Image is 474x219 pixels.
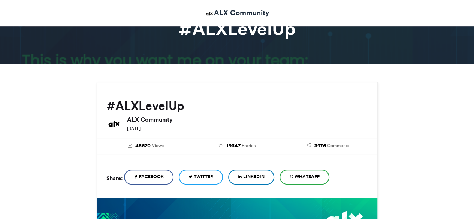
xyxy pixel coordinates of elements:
[226,142,240,150] span: 19347
[295,173,320,180] span: WhatsApp
[135,142,151,150] span: 45670
[241,142,255,149] span: Entries
[179,170,223,185] a: Twitter
[314,142,326,150] span: 3976
[124,170,173,185] a: Facebook
[106,99,368,113] h2: #ALXLevelUp
[152,142,164,149] span: Views
[280,170,329,185] a: WhatsApp
[127,116,368,122] h6: ALX Community
[288,142,368,150] a: 3976 Comments
[205,7,269,18] a: ALX Community
[139,173,164,180] span: Facebook
[327,142,349,149] span: Comments
[29,20,445,38] h1: #ALXLevelUp
[127,126,141,131] small: [DATE]
[194,173,213,180] span: Twitter
[106,116,121,131] img: ALX Community
[106,142,186,150] a: 45670 Views
[228,170,274,185] a: LinkedIn
[197,142,277,150] a: 19347 Entries
[205,9,214,18] img: ALX Community
[106,173,123,183] h5: Share:
[243,173,265,180] span: LinkedIn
